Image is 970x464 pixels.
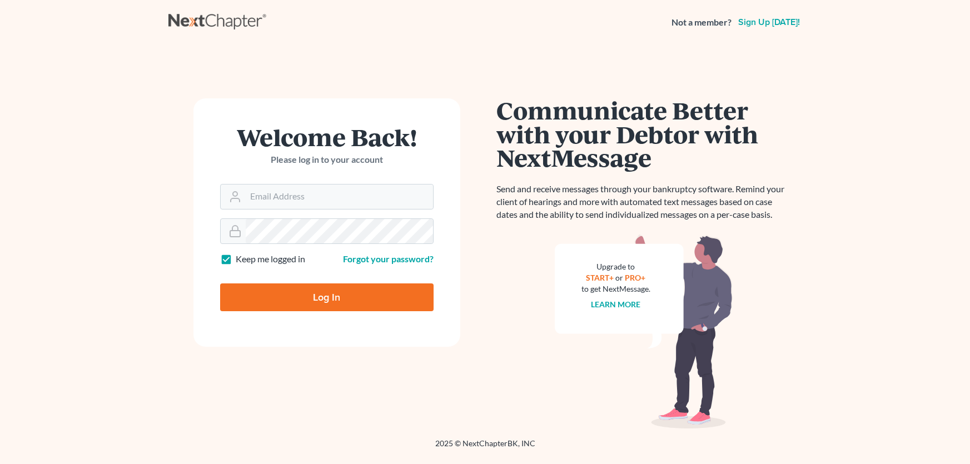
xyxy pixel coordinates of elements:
a: START+ [586,273,614,282]
div: to get NextMessage. [581,283,650,295]
h1: Communicate Better with your Debtor with NextMessage [496,98,791,169]
h1: Welcome Back! [220,125,434,149]
a: Learn more [591,300,640,309]
div: Upgrade to [581,261,650,272]
strong: Not a member? [671,16,732,29]
input: Log In [220,283,434,311]
span: or [615,273,623,282]
a: Forgot your password? [343,253,434,264]
input: Email Address [246,184,433,209]
img: nextmessage_bg-59042aed3d76b12b5cd301f8e5b87938c9018125f34e5fa2b7a6b67550977c72.svg [555,235,733,429]
a: Sign up [DATE]! [736,18,802,27]
a: PRO+ [625,273,645,282]
p: Please log in to your account [220,153,434,166]
div: 2025 © NextChapterBK, INC [168,438,802,458]
label: Keep me logged in [236,253,305,266]
p: Send and receive messages through your bankruptcy software. Remind your client of hearings and mo... [496,183,791,221]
